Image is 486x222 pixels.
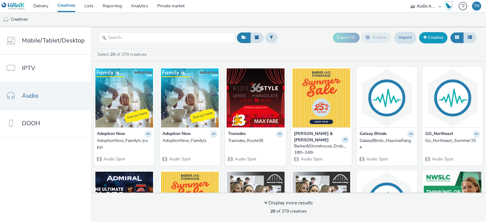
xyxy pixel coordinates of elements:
[425,131,453,138] strong: GO_Northeast
[300,156,322,162] span: Audio Spot
[270,208,307,214] span: of 379 creatives
[419,32,447,43] a: Creative
[361,32,391,43] button: Archive
[99,32,235,43] input: Search...
[444,1,456,11] a: Hawk Academy
[227,68,284,127] img: Transdev_Route36 visual
[425,138,477,144] div: Go_Northeast_Summer'25
[97,138,152,150] a: AdoptionNow_FamilyIs (copy)
[394,32,416,43] a: Import
[97,131,125,138] strong: Adoption Now
[22,64,35,72] span: IPTV
[22,36,85,45] span: Mobile/Tablet/Desktop
[424,68,481,127] img: Go_Northeast_Summer'25 visual
[450,32,464,43] button: Grid
[463,32,477,43] button: Table
[161,68,219,127] img: AdoptionNow_FamilyIs visual
[228,138,280,144] div: Transdev_Route36
[360,138,414,150] a: GalaxyBlinds_MassiveRange
[163,138,215,144] div: AdoptionNow_FamilyIs
[333,33,360,42] button: Export ID
[22,91,38,100] span: Audio
[294,143,346,156] div: Barker&Stonehouse_Ends_18th-24th
[293,68,350,127] img: Barker&Stonehouse_Ends_18th-24th visual
[103,156,125,162] span: Audio Spot
[270,208,275,214] strong: 20
[264,200,313,207] div: Display more results
[474,2,479,11] div: TN
[444,1,453,11] img: Hawk Academy
[163,131,191,138] strong: Adoption Now
[2,2,25,10] img: undefined Logo
[431,156,453,162] span: Audio Spot
[294,143,349,156] a: Barker&Stonehouse_Ends_18th-24th
[97,138,149,150] div: AdoptionNow_FamilyIs (copy)
[360,131,387,138] strong: Galaxy Blinds
[228,138,283,144] a: Transdev_Route36
[358,68,416,127] img: GalaxyBlinds_MassiveRange visual
[234,156,256,162] span: Audio Spot
[366,156,388,162] span: Audio Spot
[169,156,191,162] span: Audio Spot
[228,131,246,138] strong: Transdev
[22,119,40,128] span: DOOH
[110,52,115,57] strong: 20
[3,17,9,23] img: audio
[425,138,480,144] a: Go_Northeast_Summer'25
[360,138,412,150] div: GalaxyBlinds_MassiveRange
[163,138,217,144] a: AdoptionNow_FamilyIs
[294,131,340,143] strong: [PERSON_NAME] & [PERSON_NAME]
[95,68,153,127] img: AdoptionNow_FamilyIs (copy) visual
[97,52,149,57] a: Select of 379 creatives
